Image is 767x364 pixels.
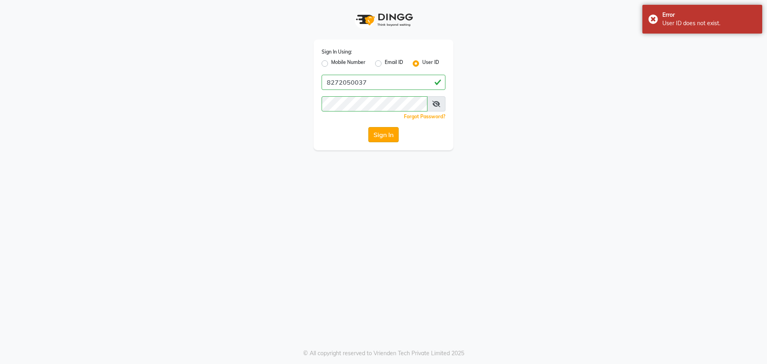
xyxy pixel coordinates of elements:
div: Error [662,11,756,19]
label: Email ID [385,59,403,68]
label: User ID [422,59,439,68]
input: Username [322,75,445,90]
div: User ID does not exist. [662,19,756,28]
label: Mobile Number [331,59,366,68]
input: Username [322,96,427,111]
img: logo1.svg [352,8,415,32]
a: Forgot Password? [404,113,445,119]
label: Sign In Using: [322,48,352,56]
button: Sign In [368,127,399,142]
